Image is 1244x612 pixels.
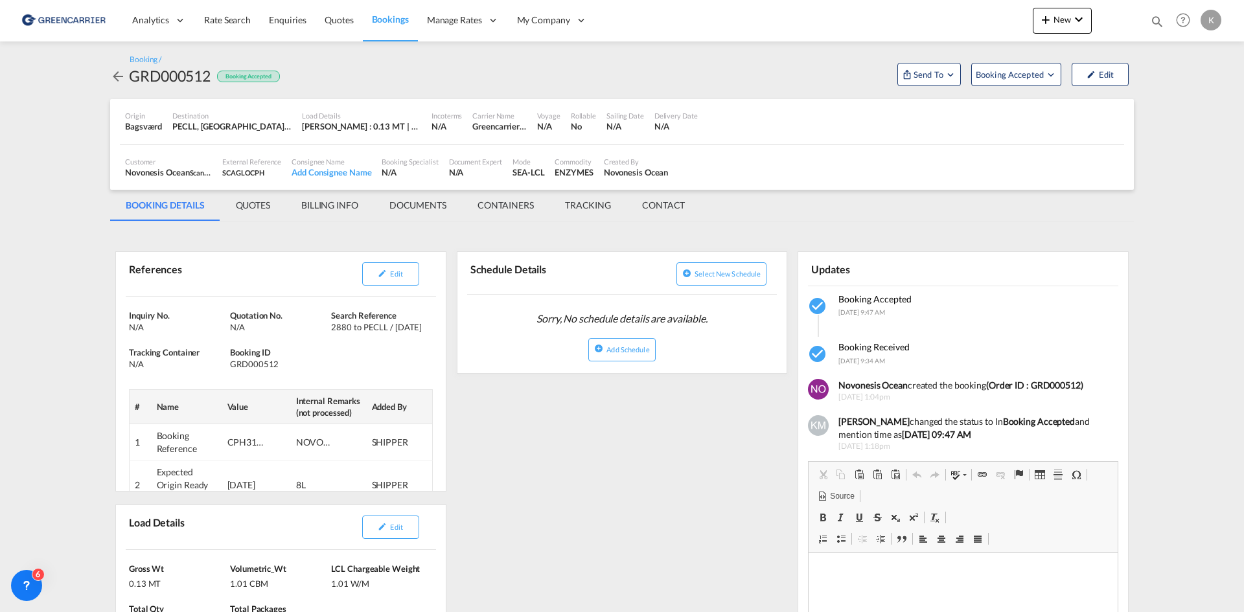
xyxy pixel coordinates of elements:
[838,308,885,316] span: [DATE] 9:47 AM
[374,190,462,221] md-tab-item: DOCUMENTS
[588,338,655,361] button: icon-plus-circleAdd Schedule
[230,347,271,357] span: Booking ID
[654,120,698,132] div: N/A
[555,166,593,178] div: ENZYMES
[971,63,1061,86] button: Open demo menu
[571,120,596,132] div: No
[808,344,829,365] md-icon: icon-checkbox-marked-circle
[555,157,593,166] div: Commodity
[129,563,164,574] span: Gross Wt
[427,14,482,27] span: Manage Rates
[537,111,560,120] div: Voyage
[893,530,911,547] a: Block Quote
[362,516,419,539] button: icon-pencilEdit
[125,111,162,120] div: Origin
[926,466,944,483] a: Redo (Ctrl+Y)
[853,530,871,547] a: Decrease Indent
[129,574,227,589] div: 0.13 MT
[230,358,328,370] div: GRD000512
[627,190,700,221] md-tab-item: CONTACT
[950,530,969,547] a: Align Right
[606,120,644,132] div: N/A
[1038,12,1054,27] md-icon: icon-plus 400-fg
[132,14,169,27] span: Analytics
[914,530,932,547] a: Align Left
[513,166,544,178] div: SEA-LCL
[838,379,1109,392] div: created the booking
[1150,14,1164,28] md-icon: icon-magnify
[604,166,669,178] div: Novonesis Ocean
[130,424,152,460] td: 1
[110,190,220,221] md-tab-item: BOOKING DETAILS
[367,389,433,424] th: Added By
[531,306,713,331] span: Sorry, No schedule details are available.
[808,257,960,280] div: Updates
[217,71,279,83] div: Booking Accepted
[230,574,328,589] div: 1.01 CBM
[130,460,152,510] td: 2
[362,262,419,286] button: icon-pencilEdit
[227,479,266,492] div: 02-10-25
[230,563,286,574] span: Volumetric_Wt
[222,157,281,166] div: External Reference
[828,491,854,502] span: Source
[331,310,396,321] span: Search Reference
[814,488,858,504] a: Source
[571,111,596,120] div: Rollable
[110,69,126,84] md-icon: icon-arrow-left
[129,310,170,321] span: Inquiry No.
[125,157,212,166] div: Customer
[517,14,570,27] span: My Company
[604,157,669,166] div: Created By
[472,111,527,120] div: Carrier Name
[886,466,904,483] a: Paste from Word
[130,54,161,65] div: Booking /
[808,379,829,400] img: Ygrk3AAAABklEQVQDAFF8c5fyQb5PAAAAAElFTkSuQmCC
[432,120,446,132] div: N/A
[676,262,766,286] button: icon-plus-circleSelect new schedule
[367,424,433,460] td: SHIPPER
[838,293,912,304] span: Booking Accepted
[850,466,868,483] a: Paste (Ctrl+V)
[832,509,850,526] a: Italic (Ctrl+I)
[838,415,1109,440] div: changed the status to In and mention time as
[926,509,944,526] a: Remove Format
[110,190,700,221] md-pagination-wrapper: Use the left and right arrow keys to navigate between tabs
[227,436,266,449] div: CPH31136313
[302,111,421,120] div: Load Details
[682,269,691,278] md-icon: icon-plus-circle
[291,389,367,424] th: Internal Remarks (not processed)
[1003,416,1075,427] b: Booking Accepted
[808,296,829,317] md-icon: icon-checkbox-marked-circle
[897,63,961,86] button: Open demo menu
[1150,14,1164,34] div: icon-magnify
[152,424,222,460] td: Booking Reference
[654,111,698,120] div: Delivery Date
[378,522,387,531] md-icon: icon-pencil
[269,14,306,25] span: Enquiries
[449,166,503,178] div: N/A
[125,166,212,178] div: Novonesis Ocean
[204,14,251,25] span: Rate Search
[838,416,910,427] b: [PERSON_NAME]
[1031,466,1049,483] a: Table
[19,6,107,35] img: b0b18ec08afe11efb1d4932555f5f09d.png
[372,14,409,25] span: Bookings
[382,157,438,166] div: Booking Specialist
[129,358,227,370] div: N/A
[886,509,904,526] a: Subscript
[222,389,291,424] th: Value
[973,466,991,483] a: Link (Ctrl+K)
[986,380,1083,391] b: (Order ID : GRD000512)
[904,509,923,526] a: Superscript
[814,466,832,483] a: Cut (Ctrl+X)
[331,563,420,574] span: LCL Chargeable Weight
[947,466,970,483] a: Spell Check As You Type
[152,389,222,424] th: Name
[902,429,972,440] b: [DATE] 09:47 AM
[1201,10,1221,30] div: K
[594,344,603,353] md-icon: icon-plus-circle
[126,510,190,544] div: Load Details
[467,257,619,289] div: Schedule Details
[230,310,282,321] span: Quotation No.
